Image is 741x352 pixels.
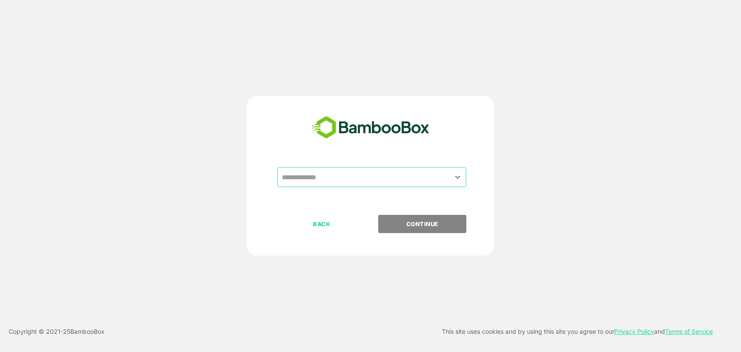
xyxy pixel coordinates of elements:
[307,113,434,142] img: bamboobox
[9,326,105,337] p: Copyright © 2021- 25 BambooBox
[614,328,654,335] a: Privacy Policy
[278,219,365,229] p: BACK
[442,326,713,337] p: This site uses cookies and by using this site you agree to our and
[277,215,366,233] button: BACK
[379,219,466,229] p: CONTINUE
[451,171,463,183] button: Open
[665,328,713,335] a: Terms of Service
[378,215,466,233] button: CONTINUE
